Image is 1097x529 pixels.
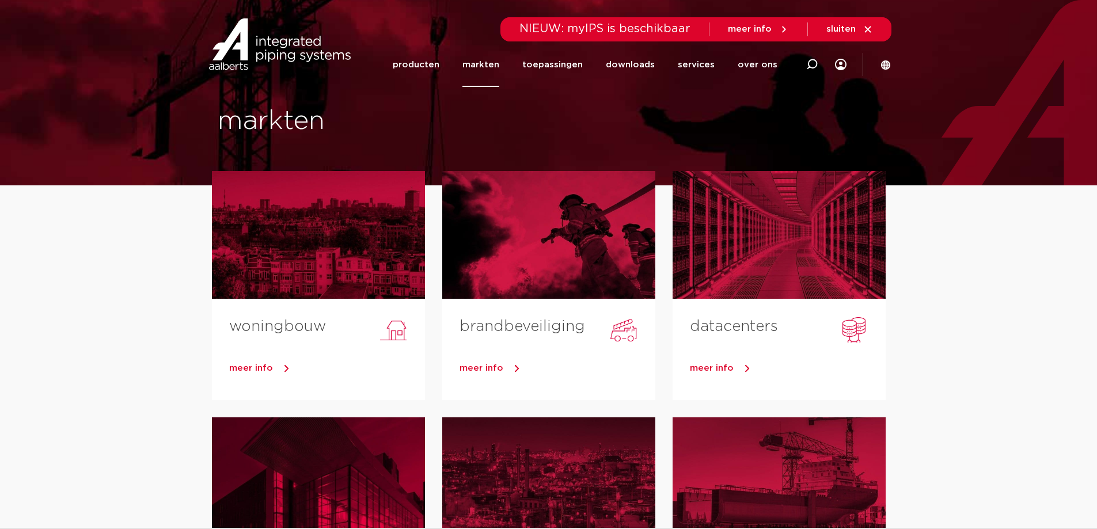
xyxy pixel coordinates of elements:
span: NIEUW: myIPS is beschikbaar [519,23,690,35]
span: meer info [229,364,273,372]
a: meer info [690,360,886,377]
a: sluiten [826,24,873,35]
a: toepassingen [522,43,583,87]
a: datacenters [690,319,778,334]
a: producten [393,43,439,87]
a: over ons [738,43,777,87]
h1: markten [218,103,543,140]
span: meer info [690,364,734,372]
a: woningbouw [229,319,326,334]
span: meer info [460,364,503,372]
a: downloads [606,43,655,87]
a: meer info [229,360,425,377]
a: brandbeveiliging [460,319,585,334]
a: meer info [460,360,655,377]
a: meer info [728,24,789,35]
span: sluiten [826,25,856,33]
nav: Menu [393,43,777,87]
span: meer info [728,25,772,33]
a: services [678,43,715,87]
a: markten [462,43,499,87]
